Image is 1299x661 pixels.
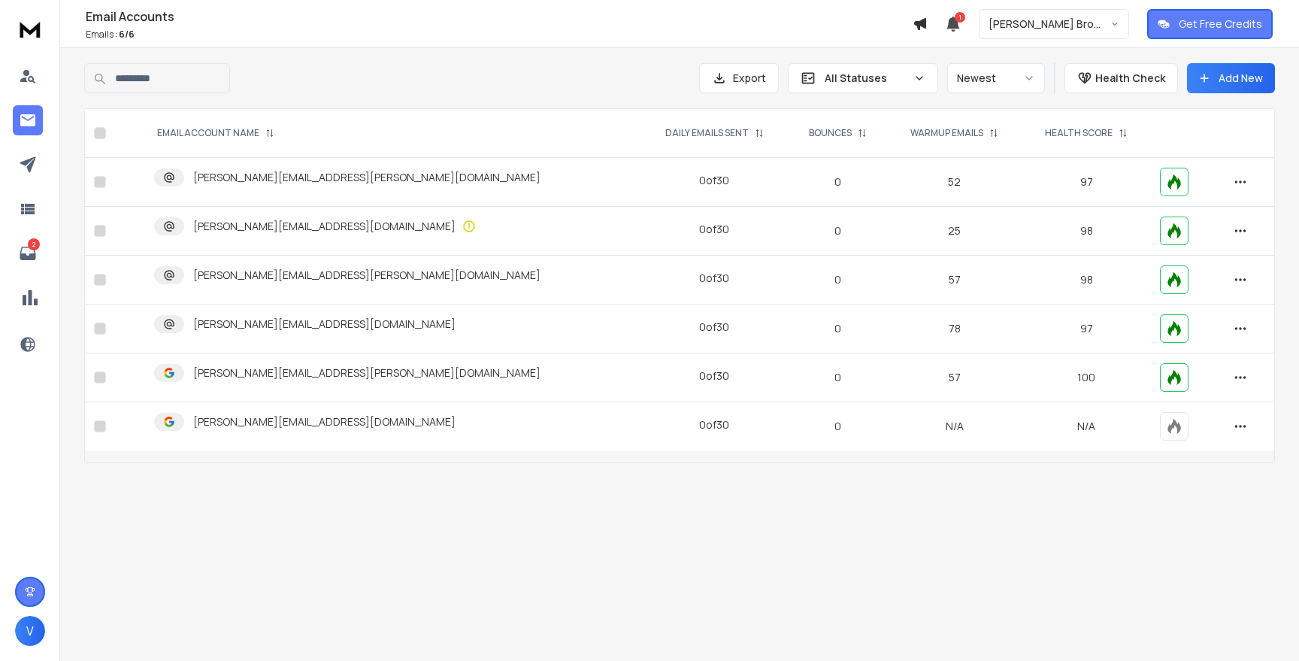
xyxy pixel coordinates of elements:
[86,8,913,26] h1: Email Accounts
[797,272,878,287] p: 0
[1187,63,1275,93] button: Add New
[193,317,456,332] p: [PERSON_NAME][EMAIL_ADDRESS][DOMAIN_NAME]
[193,170,540,185] p: [PERSON_NAME][EMAIL_ADDRESS][PERSON_NAME][DOMAIN_NAME]
[887,353,1022,402] td: 57
[989,17,1110,32] p: [PERSON_NAME] Bros. Motion Pictures
[665,127,749,139] p: DAILY EMAILS SENT
[1147,9,1273,39] button: Get Free Credits
[699,222,729,237] div: 0 of 30
[1031,419,1142,434] p: N/A
[1179,17,1262,32] p: Get Free Credits
[193,219,456,234] p: [PERSON_NAME][EMAIL_ADDRESS][DOMAIN_NAME]
[887,256,1022,305] td: 57
[887,158,1022,207] td: 52
[699,320,729,335] div: 0 of 30
[1095,71,1165,86] p: Health Check
[910,127,983,139] p: WARMUP EMAILS
[887,207,1022,256] td: 25
[797,321,878,336] p: 0
[887,305,1022,353] td: 78
[947,63,1045,93] button: Newest
[1022,158,1151,207] td: 97
[797,419,878,434] p: 0
[157,127,274,139] div: EMAIL ACCOUNT NAME
[15,616,45,646] button: V
[797,174,878,190] p: 0
[955,12,965,23] span: 1
[28,238,40,250] p: 2
[1022,207,1151,256] td: 98
[86,29,913,41] p: Emails :
[797,223,878,238] p: 0
[119,28,135,41] span: 6 / 6
[15,15,45,43] img: logo
[699,63,779,93] button: Export
[13,238,43,268] a: 2
[825,71,907,86] p: All Statuses
[1022,305,1151,353] td: 97
[193,414,456,429] p: [PERSON_NAME][EMAIL_ADDRESS][DOMAIN_NAME]
[699,173,729,188] div: 0 of 30
[699,368,729,384] div: 0 of 30
[1022,256,1151,305] td: 98
[193,268,540,283] p: [PERSON_NAME][EMAIL_ADDRESS][PERSON_NAME][DOMAIN_NAME]
[1022,353,1151,402] td: 100
[193,365,540,381] p: [PERSON_NAME][EMAIL_ADDRESS][PERSON_NAME][DOMAIN_NAME]
[699,417,729,432] div: 0 of 30
[797,370,878,385] p: 0
[1064,63,1178,93] button: Health Check
[1045,127,1113,139] p: HEALTH SCORE
[887,402,1022,451] td: N/A
[809,127,852,139] p: BOUNCES
[699,271,729,286] div: 0 of 30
